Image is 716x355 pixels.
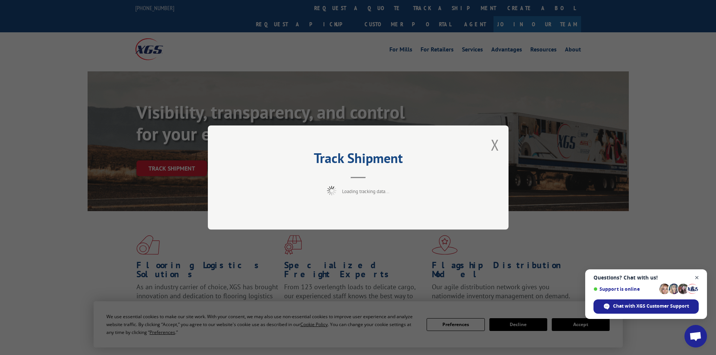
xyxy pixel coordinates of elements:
[684,325,707,347] a: Open chat
[613,303,689,310] span: Chat with XGS Customer Support
[327,186,336,195] img: xgs-loading
[491,135,499,155] button: Close modal
[342,188,389,195] span: Loading tracking data...
[593,286,657,292] span: Support is online
[593,299,699,314] span: Chat with XGS Customer Support
[593,275,699,281] span: Questions? Chat with us!
[245,153,471,167] h2: Track Shipment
